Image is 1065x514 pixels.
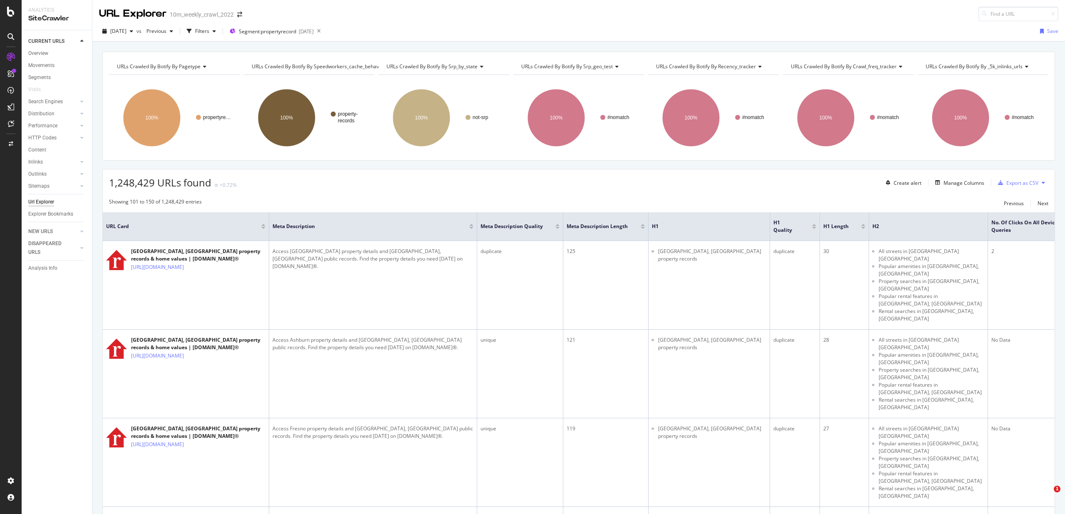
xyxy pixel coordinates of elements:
li: All streets in [GEOGRAPHIC_DATA] [GEOGRAPHIC_DATA] [879,336,984,351]
button: Filters [183,25,219,38]
span: 1 [1054,486,1060,492]
div: Url Explorer [28,198,54,206]
span: 2025 Aug. 5th [110,27,126,35]
a: Outlinks [28,170,78,179]
div: A chart. [379,82,508,154]
div: Search Engines [28,97,63,106]
text: 100% [819,115,832,121]
div: URL Explorer [99,7,166,21]
a: Analysis Info [28,264,86,273]
span: URLs Crawled By Botify By srp_by_state [386,63,478,70]
button: [DATE] [99,25,136,38]
a: NEW URLS [28,227,78,236]
div: Analysis Info [28,264,57,273]
button: Save [1037,25,1058,38]
div: SiteCrawler [28,14,85,23]
span: H1 Length [823,223,849,230]
li: All streets in [GEOGRAPHIC_DATA] [GEOGRAPHIC_DATA] [879,248,984,263]
span: Previous [143,27,166,35]
div: Export as CSV [1006,179,1038,186]
li: All streets in [GEOGRAPHIC_DATA] [GEOGRAPHIC_DATA] [879,425,984,440]
div: Performance [28,122,57,130]
h4: URLs Crawled By Botify By srp_by_state [385,60,502,73]
button: Next [1038,198,1048,208]
li: Rental searches in [GEOGRAPHIC_DATA], [GEOGRAPHIC_DATA] [879,396,984,411]
span: URLs Crawled By Botify By _5k_inlinks_urls [926,63,1023,70]
iframe: Intercom live chat [1037,486,1057,506]
div: [GEOGRAPHIC_DATA], [GEOGRAPHIC_DATA] property records & home values | [DOMAIN_NAME]® [131,336,265,351]
div: NEW URLS [28,227,53,236]
div: DISAPPEARED URLS [28,239,70,257]
div: Content [28,146,46,154]
span: URLs Crawled By Botify By speedworkers_cache_behaviors [252,63,388,70]
div: A chart. [918,82,1048,154]
div: Access Ashburn property details and [GEOGRAPHIC_DATA], [GEOGRAPHIC_DATA] public records. Find the... [272,336,473,351]
div: Overview [28,49,48,58]
li: Rental searches in [GEOGRAPHIC_DATA], [GEOGRAPHIC_DATA] [879,485,984,500]
a: Url Explorer [28,198,86,206]
div: Save [1047,27,1058,35]
svg: A chart. [109,82,239,154]
li: Popular rental features in [GEOGRAPHIC_DATA], [GEOGRAPHIC_DATA] [879,381,984,396]
span: H2 [872,223,972,230]
div: duplicate [773,425,816,432]
li: Popular rental features in [GEOGRAPHIC_DATA], [GEOGRAPHIC_DATA] [879,470,984,485]
div: 125 [567,248,645,255]
div: Inlinks [28,158,43,166]
text: #nomatch [877,114,899,120]
li: Popular amenities in [GEOGRAPHIC_DATA], [GEOGRAPHIC_DATA] [879,263,984,278]
svg: A chart. [783,82,913,154]
span: URL Card [106,223,259,230]
img: main image [106,249,127,270]
div: HTTP Codes [28,134,57,142]
h4: URLs Crawled By Botify By pagetype [115,60,232,73]
div: unique [480,336,560,344]
div: Explorer Bookmarks [28,210,73,219]
svg: A chart. [513,82,643,154]
button: Segment:propertyrecord[DATE] [226,25,314,38]
h4: URLs Crawled By Botify By srp_geo_test [520,60,637,73]
button: Previous [143,25,176,38]
li: [GEOGRAPHIC_DATA], [GEOGRAPHIC_DATA] property records [658,248,766,263]
div: 28 [823,336,865,344]
img: main image [106,338,127,359]
a: Distribution [28,109,78,118]
div: duplicate [773,248,816,255]
div: 30 [823,248,865,255]
svg: A chart. [648,82,778,154]
a: [URL][DOMAIN_NAME] [131,440,184,449]
div: +0.72% [220,181,237,189]
text: property- [338,111,358,117]
a: Inlinks [28,158,78,166]
button: Previous [1004,198,1024,208]
div: [DATE] [299,28,314,35]
text: #nomatch [607,114,629,120]
li: Popular amenities in [GEOGRAPHIC_DATA], [GEOGRAPHIC_DATA] [879,351,984,366]
text: not-srp [473,114,488,120]
li: [GEOGRAPHIC_DATA], [GEOGRAPHIC_DATA] property records [658,425,766,440]
span: URLs Crawled By Botify By crawl_freq_tracker [791,63,897,70]
div: Access [GEOGRAPHIC_DATA] property details and [GEOGRAPHIC_DATA], [GEOGRAPHIC_DATA] public records... [272,248,473,270]
li: Popular amenities in [GEOGRAPHIC_DATA], [GEOGRAPHIC_DATA] [879,440,984,455]
a: Segments [28,73,86,82]
li: Property searches in [GEOGRAPHIC_DATA], [GEOGRAPHIC_DATA] [879,455,984,470]
div: Manage Columns [944,179,984,186]
span: Segment: propertyrecord [239,28,296,35]
h4: URLs Crawled By Botify By recency_tracker [654,60,771,73]
div: Access Fresno property details and [GEOGRAPHIC_DATA], [GEOGRAPHIC_DATA] public records. Find the ... [272,425,473,440]
div: duplicate [773,336,816,344]
div: 27 [823,425,865,432]
div: [GEOGRAPHIC_DATA], [GEOGRAPHIC_DATA] property records & home values | [DOMAIN_NAME]® [131,248,265,263]
div: duplicate [480,248,560,255]
div: 121 [567,336,645,344]
span: Meta Description [272,223,457,230]
text: 100% [415,115,428,121]
div: Create alert [894,179,921,186]
a: Movements [28,61,86,70]
svg: A chart. [244,82,374,154]
a: Visits [28,85,49,94]
a: Sitemaps [28,182,78,191]
text: #nomatch [1012,114,1034,120]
